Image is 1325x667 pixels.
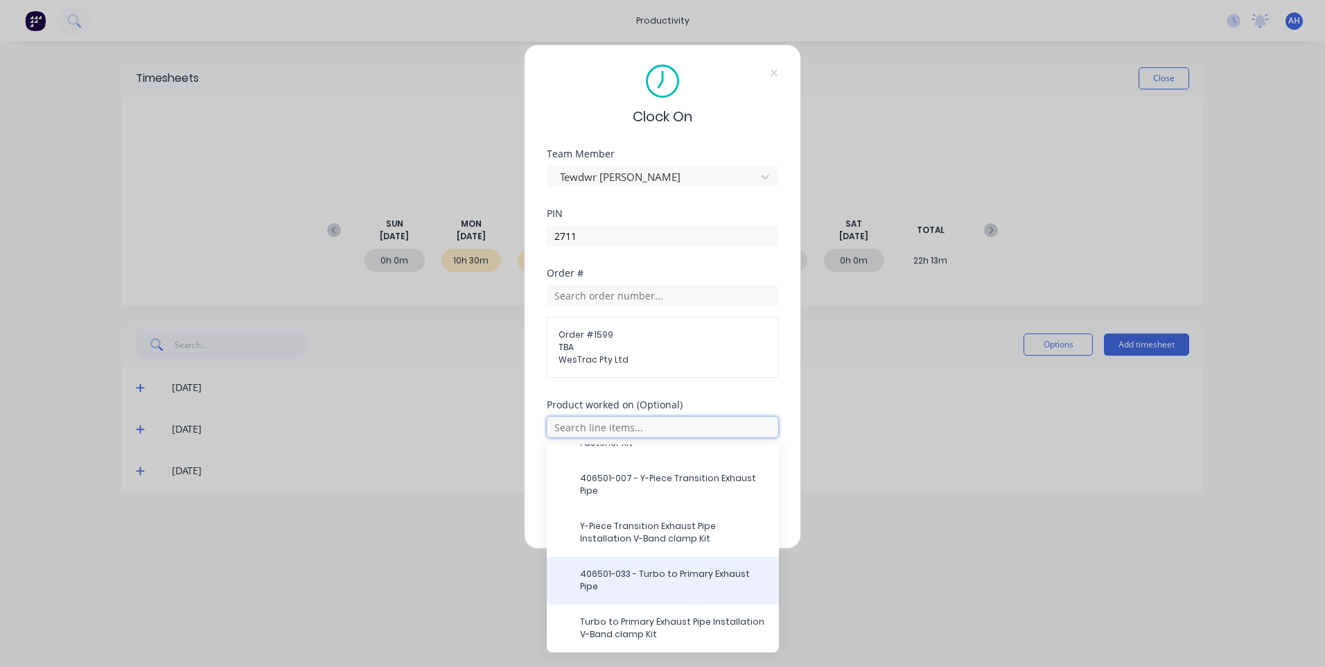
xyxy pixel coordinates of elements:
[547,225,778,246] input: Enter PIN
[559,354,766,366] span: WesTrac Pty Ltd
[547,209,778,218] div: PIN
[547,417,778,438] input: Search line items...
[580,520,768,545] span: Y-Piece Transition Exhaust Pipe Installation V-Band clamp Kit
[547,400,778,410] div: Product worked on (Optional)
[580,472,768,497] span: 406501-007 - Y-Piece Transition Exhaust Pipe
[580,616,768,641] span: Turbo to Primary Exhaust Pipe Installation V-Band clamp Kit
[633,106,692,127] span: Clock On
[559,329,766,341] span: Order # 1599
[580,568,768,593] span: 406501-033 - Turbo to Primary Exhaust Pipe
[547,268,778,278] div: Order #
[547,149,778,159] div: Team Member
[559,341,766,354] span: TBA
[547,285,778,306] input: Search order number...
